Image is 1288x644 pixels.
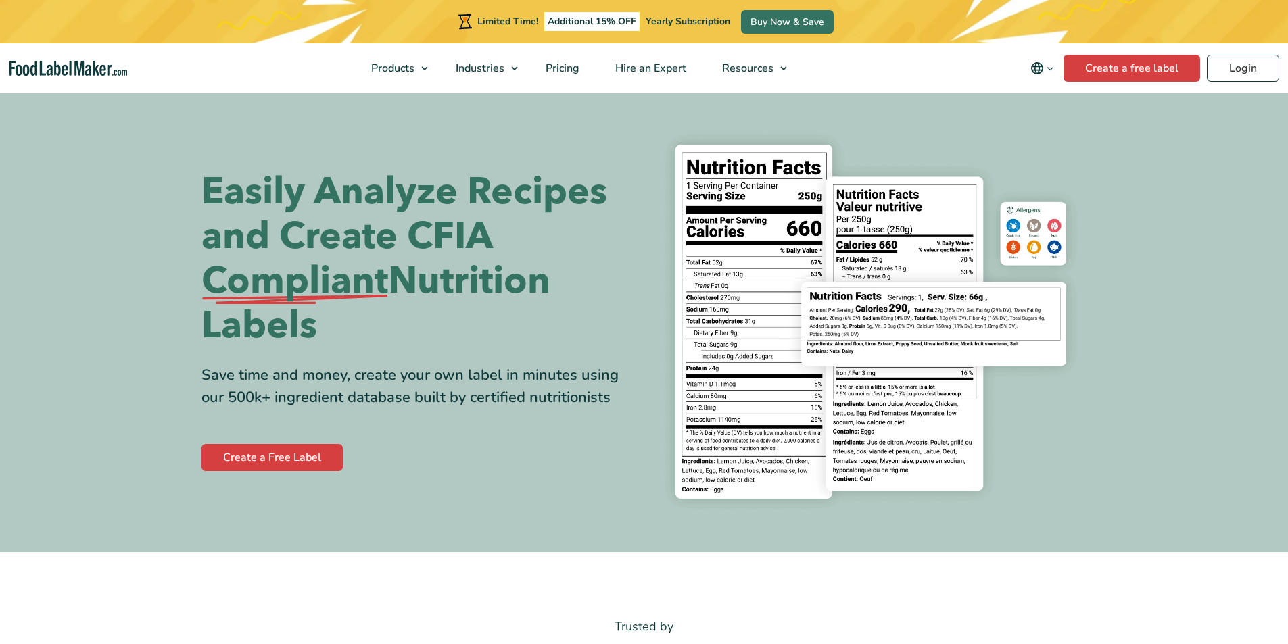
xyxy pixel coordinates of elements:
[741,10,834,34] a: Buy Now & Save
[9,61,128,76] a: Food Label Maker homepage
[367,61,416,76] span: Products
[452,61,506,76] span: Industries
[201,364,634,409] div: Save time and money, create your own label in minutes using our 500k+ ingredient database built b...
[201,259,388,303] span: Compliant
[201,444,343,471] a: Create a Free Label
[1207,55,1279,82] a: Login
[201,170,634,348] h1: Easily Analyze Recipes and Create CFIA Nutrition Labels
[611,61,688,76] span: Hire an Expert
[705,43,794,93] a: Resources
[1021,55,1064,82] button: Change language
[477,15,538,28] span: Limited Time!
[542,61,581,76] span: Pricing
[438,43,525,93] a: Industries
[598,43,701,93] a: Hire an Expert
[1064,55,1200,82] a: Create a free label
[544,12,640,31] span: Additional 15% OFF
[201,617,1087,637] p: Trusted by
[528,43,594,93] a: Pricing
[718,61,775,76] span: Resources
[646,15,730,28] span: Yearly Subscription
[354,43,435,93] a: Products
